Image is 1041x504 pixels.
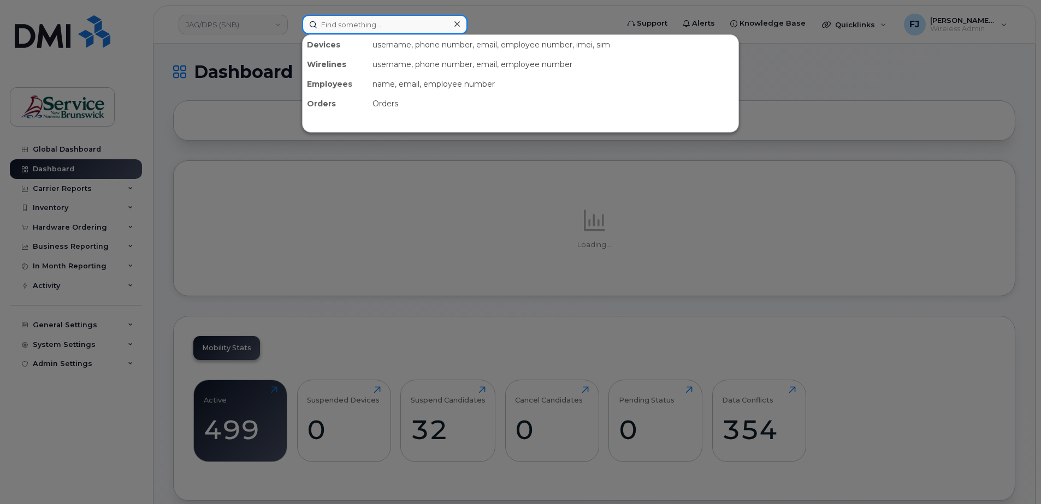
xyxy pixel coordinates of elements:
div: Employees [303,74,368,94]
div: username, phone number, email, employee number [368,55,738,74]
div: username, phone number, email, employee number, imei, sim [368,35,738,55]
div: name, email, employee number [368,74,738,94]
div: Orders [303,94,368,113]
div: Orders [368,94,738,113]
div: Devices [303,35,368,55]
div: Wirelines [303,55,368,74]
